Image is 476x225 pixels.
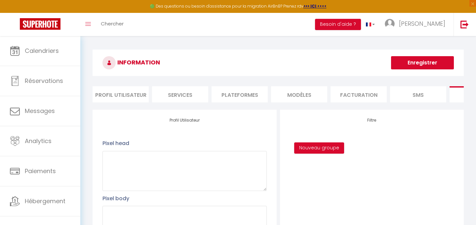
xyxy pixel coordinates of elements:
span: Messages [25,107,55,115]
li: Services [152,86,208,102]
span: Réservations [25,77,63,85]
li: MODÈLES [271,86,327,102]
li: SMS [390,86,446,102]
span: Calendriers [25,47,59,55]
a: >>> ICI <<<< [303,3,327,9]
p: Pixel body [102,194,266,203]
p: Pixel head [102,139,266,147]
button: Enregistrer [391,56,454,69]
span: Paiements [25,167,56,175]
li: Facturation [331,86,387,102]
h4: Profil Utilisateur [102,118,266,123]
img: Super Booking [20,18,60,30]
button: Nouveau groupe [294,142,344,154]
span: Hébergement [25,197,65,205]
button: Besoin d'aide ? [315,19,361,30]
h3: INFORMATION [93,50,464,76]
a: Chercher [96,13,129,36]
img: logout [460,20,469,28]
span: Chercher [101,20,124,27]
span: [PERSON_NAME] [399,19,445,28]
h4: Filtre [290,118,454,123]
li: Profil Utilisateur [93,86,149,102]
li: Plateformes [212,86,268,102]
a: ... [PERSON_NAME] [380,13,454,36]
span: Analytics [25,137,52,145]
img: ... [385,19,395,29]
